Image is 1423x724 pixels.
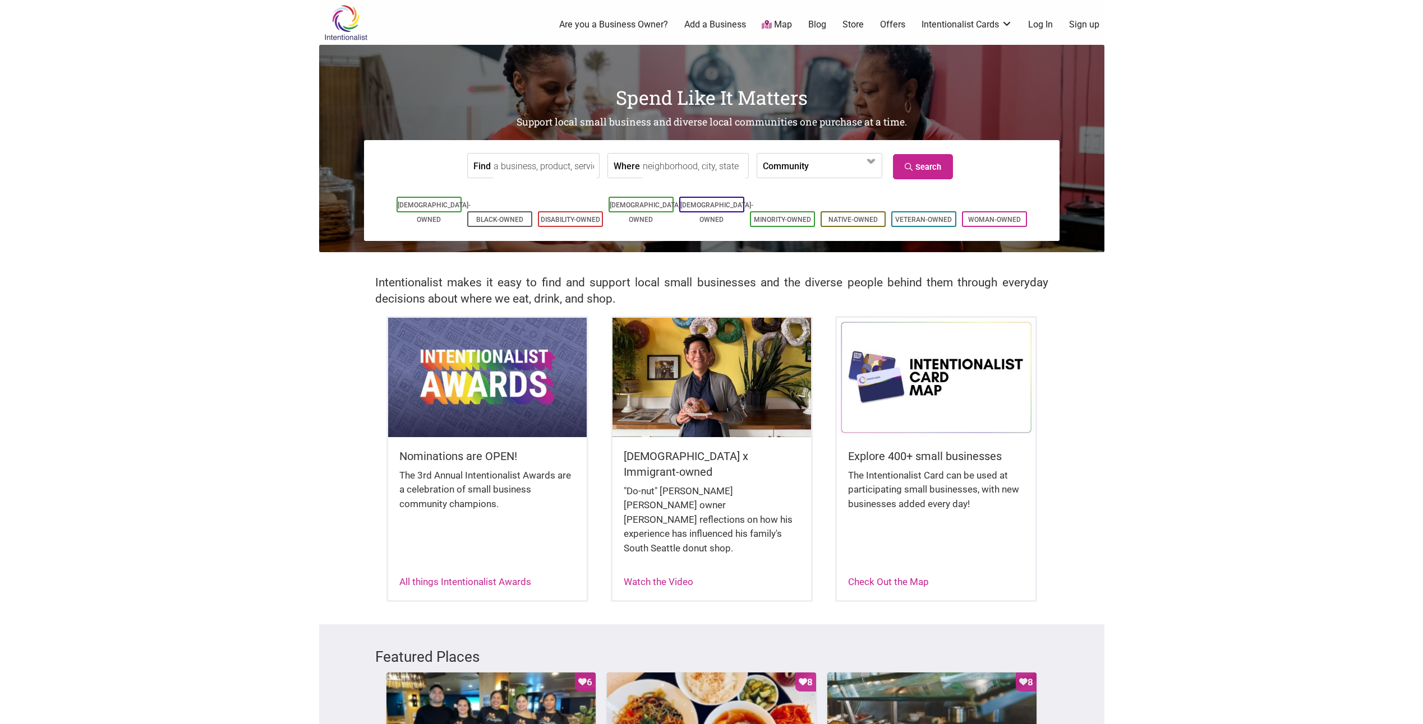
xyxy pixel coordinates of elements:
a: Search [893,154,953,179]
a: Veteran-Owned [895,216,952,224]
a: Map [762,18,792,31]
h5: Explore 400+ small businesses [848,448,1024,464]
a: Woman-Owned [968,216,1021,224]
input: a business, product, service [494,154,596,179]
a: Are you a Business Owner? [559,18,668,31]
input: neighborhood, city, state [643,154,745,179]
label: Community [763,154,809,178]
a: Black-Owned [476,216,523,224]
h5: Nominations are OPEN! [399,448,575,464]
label: Find [473,154,491,178]
a: Offers [880,18,905,31]
h5: [DEMOGRAPHIC_DATA] x Immigrant-owned [624,448,800,480]
h2: Intentionalist makes it easy to find and support local small businesses and the diverse people be... [375,275,1048,307]
img: Intentionalist Card Map [837,318,1035,437]
div: The Intentionalist Card can be used at participating small businesses, with new businesses added ... [848,468,1024,523]
div: The 3rd Annual Intentionalist Awards are a celebration of small business community champions. [399,468,575,523]
a: Watch the Video [624,576,693,587]
a: [DEMOGRAPHIC_DATA]-Owned [398,201,471,224]
a: Blog [808,18,826,31]
a: All things Intentionalist Awards [399,576,531,587]
a: Sign up [1069,18,1099,31]
a: Native-Owned [828,216,878,224]
h1: Spend Like It Matters [319,84,1104,111]
a: Log In [1028,18,1053,31]
img: King Donuts - Hong Chhuor [613,318,811,437]
img: Intentionalist Awards [388,318,587,437]
img: Intentionalist [319,4,372,41]
h2: Support local small business and diverse local communities one purchase at a time. [319,115,1104,129]
a: Disability-Owned [541,216,600,224]
a: Minority-Owned [754,216,811,224]
a: Store [842,18,864,31]
a: Intentionalist Cards [922,18,1012,31]
div: "Do-nut" [PERSON_NAME] [PERSON_NAME] owner [PERSON_NAME] reflections on how his experience has in... [624,484,800,567]
a: Add a Business [684,18,746,31]
a: [DEMOGRAPHIC_DATA]-Owned [680,201,753,224]
label: Where [614,154,640,178]
h3: Featured Places [375,647,1048,667]
a: Check Out the Map [848,576,929,587]
a: [DEMOGRAPHIC_DATA]-Owned [610,201,683,224]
